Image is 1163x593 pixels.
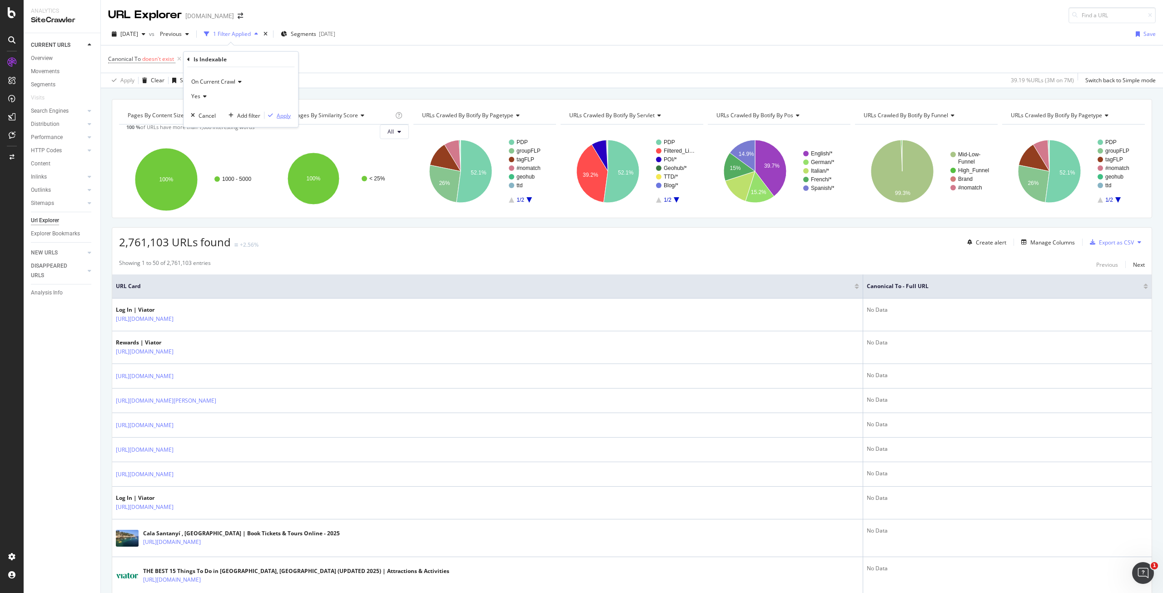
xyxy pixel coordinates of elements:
[31,120,60,129] div: Distribution
[277,27,339,41] button: Segments[DATE]
[1099,239,1134,246] div: Export as CSV
[31,288,63,298] div: Analysis Info
[1018,237,1075,248] button: Manage Columns
[1105,165,1129,171] text: #nomatch
[116,494,213,502] div: Log In | Viator
[31,288,94,298] a: Analysis Info
[388,128,394,135] span: All
[867,564,1148,573] div: No Data
[120,76,134,84] div: Apply
[194,55,227,63] div: Is Indexable
[31,67,60,76] div: Movements
[422,111,513,119] span: URLs Crawled By Botify By pagetype
[116,503,174,512] a: [URL][DOMAIN_NAME]
[471,169,486,176] text: 52.1%
[708,132,850,211] svg: A chart.
[234,244,238,246] img: Equal
[31,172,85,182] a: Inlinks
[116,564,139,587] img: main image
[855,132,998,211] div: A chart.
[561,132,703,211] svg: A chart.
[31,159,94,169] a: Content
[31,216,59,225] div: Url Explorer
[764,163,780,169] text: 39.7%
[517,182,522,189] text: ttd
[369,175,385,182] text: < 25%
[119,132,262,211] div: A chart.
[156,27,193,41] button: Previous
[116,347,174,356] a: [URL][DOMAIN_NAME]
[116,314,174,324] a: [URL][DOMAIN_NAME]
[583,172,598,178] text: 39.2%
[867,527,1148,535] div: No Data
[31,93,45,103] div: Visits
[31,146,62,155] div: HTTP Codes
[413,132,556,211] svg: A chart.
[31,106,69,116] div: Search Engines
[867,282,1130,290] span: Canonical To - Full URL
[811,185,835,191] text: Spanish/*
[187,111,216,120] button: Cancel
[31,229,80,239] div: Explorer Bookmarks
[291,30,316,38] span: Segments
[156,30,182,38] span: Previous
[567,108,695,123] h4: URLs Crawled By Botify By servlet
[1096,261,1118,269] div: Previous
[1002,132,1145,211] div: A chart.
[120,30,138,38] span: 2025 Aug. 1st
[116,282,852,290] span: URL Card
[31,54,94,63] a: Overview
[31,120,85,129] a: Distribution
[811,159,835,165] text: German/*
[264,111,291,120] button: Apply
[1133,259,1145,270] button: Next
[1105,182,1111,189] text: ttd
[1151,562,1158,569] span: 1
[143,538,201,547] a: [URL][DOMAIN_NAME]
[439,180,450,186] text: 26%
[180,76,192,84] div: Save
[31,229,94,239] a: Explorer Bookmarks
[517,139,528,145] text: PDP
[143,575,201,584] a: [URL][DOMAIN_NAME]
[169,73,192,88] button: Save
[751,189,766,195] text: 15.2%
[238,13,243,19] div: arrow-right-arrow-left
[116,372,174,381] a: [URL][DOMAIN_NAME]
[277,111,291,119] div: Apply
[31,185,85,195] a: Outlinks
[867,445,1148,453] div: No Data
[31,40,70,50] div: CURRENT URLS
[867,339,1148,347] div: No Data
[1105,174,1123,180] text: geohub
[31,172,47,182] div: Inlinks
[867,494,1148,502] div: No Data
[31,185,51,195] div: Outlinks
[31,248,85,258] a: NEW URLS
[149,30,156,38] span: vs
[108,55,141,63] span: Canonical To
[1132,27,1156,41] button: Save
[262,30,269,39] div: times
[1105,148,1129,154] text: groupFLP
[31,261,77,280] div: DISAPPEARED URLS
[1011,76,1074,84] div: 39.19 % URLs ( 3M on 7M )
[811,168,829,174] text: Italian/*
[31,67,94,76] a: Movements
[126,124,254,130] span: of URLs have more than 1,000 interesting words
[862,108,989,123] h4: URLs Crawled By Botify By funnel
[1028,180,1039,186] text: 26%
[139,73,164,88] button: Clear
[958,167,989,174] text: High_Funnel
[1082,73,1156,88] button: Switch back to Simple mode
[569,111,655,119] span: URLs Crawled By Botify By servlet
[964,235,1006,249] button: Create alert
[664,174,678,180] text: TTD/*
[867,306,1148,314] div: No Data
[31,199,85,208] a: Sitemaps
[128,111,228,119] span: Pages By Content Size (Words, Content)
[1085,76,1156,84] div: Switch back to Simple mode
[116,530,139,547] img: main image
[1143,30,1156,38] div: Save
